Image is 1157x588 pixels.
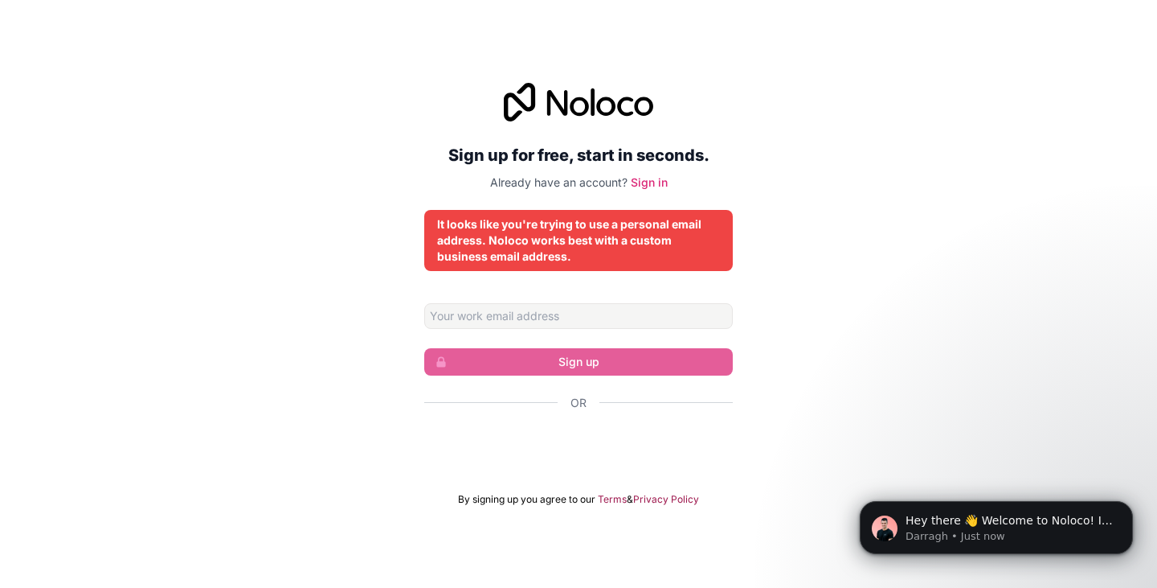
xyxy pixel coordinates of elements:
span: Already have an account? [490,175,628,189]
a: Terms [598,493,627,506]
a: Sign in [631,175,668,189]
span: & [627,493,633,506]
div: It looks like you're trying to use a personal email address. Noloco works best with a custom busi... [437,216,720,265]
input: Email address [424,303,733,329]
span: By signing up you agree to our [458,493,595,506]
button: Sign up [424,348,733,376]
iframe: Sign in with Google Button [416,429,741,464]
a: Privacy Policy [633,493,699,506]
h2: Sign up for free, start in seconds. [424,141,733,170]
iframe: Intercom notifications message [836,467,1157,580]
span: Or [570,395,587,411]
